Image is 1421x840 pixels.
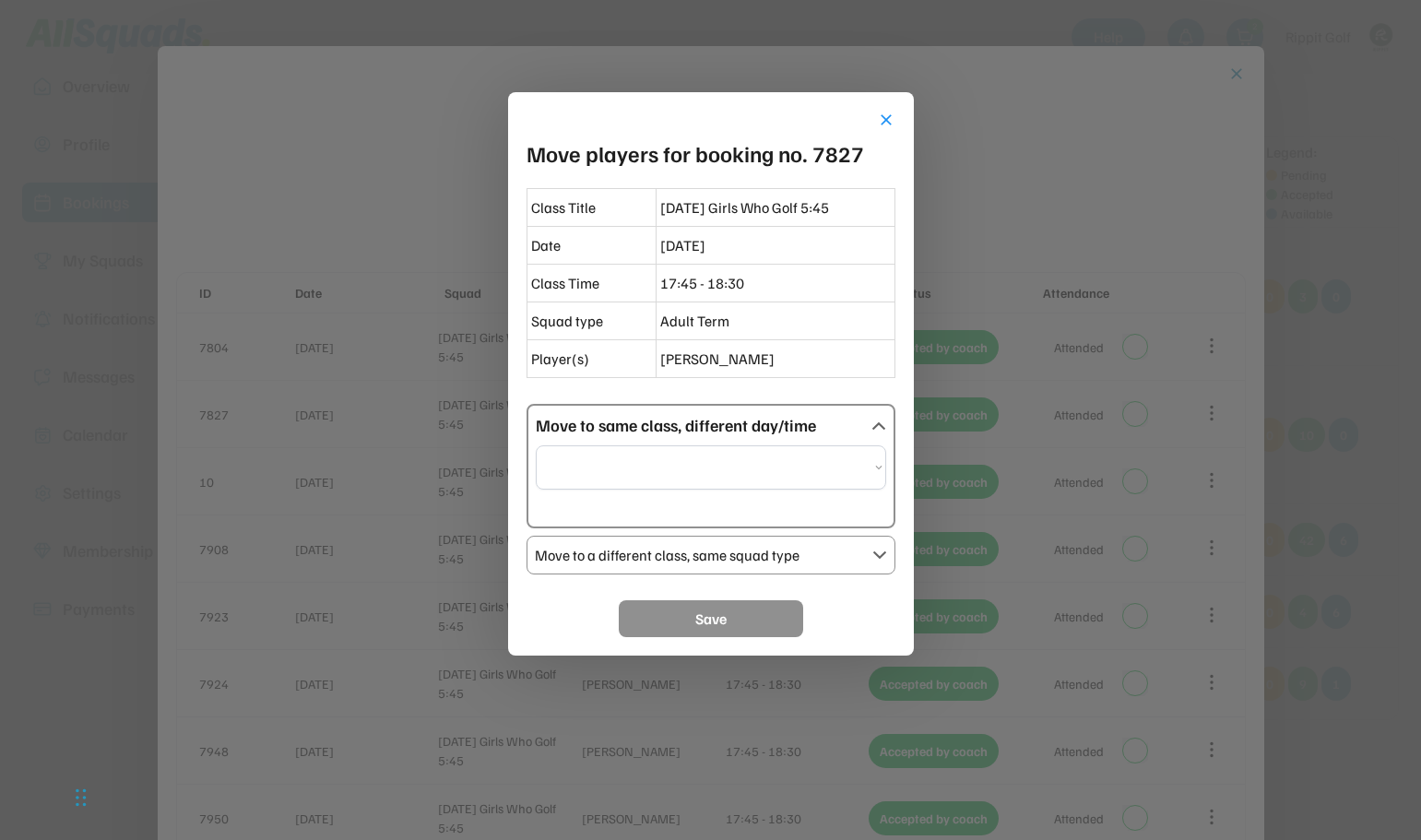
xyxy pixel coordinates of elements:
div: [DATE] Girls Who Golf 5:45 [660,196,891,219]
div: Move players for booking no. 7827 [527,136,895,170]
div: Date [531,234,652,256]
div: [DATE] [660,234,891,256]
div: [PERSON_NAME] [660,348,891,370]
button: close [877,111,895,129]
div: Squad type [531,310,652,332]
button:  [871,419,886,433]
div: Move to a different class, same squad type [535,544,865,566]
div: 17:45 - 18:30 [660,272,891,294]
text:  [871,418,886,432]
button:  [872,548,887,562]
div: Player(s) [531,348,652,370]
div: Move to same class, different day/time [536,413,864,438]
button: Save [619,600,803,637]
div: Adult Term [660,310,891,332]
div: Class Title [531,196,652,219]
div: Class Time [531,272,652,294]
